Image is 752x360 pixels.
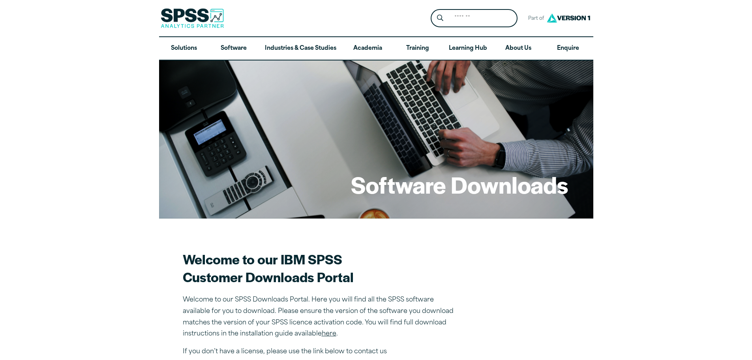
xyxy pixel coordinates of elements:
form: Site Header Search Form [431,9,518,28]
a: Solutions [159,37,209,60]
a: About Us [493,37,543,60]
img: Version1 Logo [545,11,592,25]
h2: Welcome to our IBM SPSS Customer Downloads Portal [183,250,459,286]
h1: Software Downloads [351,169,568,200]
a: Industries & Case Studies [259,37,343,60]
span: Part of [524,13,545,25]
a: Software [209,37,259,60]
a: Learning Hub [443,37,493,60]
p: Welcome to our SPSS Downloads Portal. Here you will find all the SPSS software available for you ... [183,294,459,340]
img: SPSS Analytics Partner [161,8,224,28]
svg: Search magnifying glass icon [437,15,443,21]
nav: Desktop version of site main menu [159,37,593,60]
a: Training [392,37,442,60]
a: here [322,331,336,337]
p: If you don’t have a license, please use the link below to contact us [183,346,459,358]
a: Enquire [543,37,593,60]
a: Academia [343,37,392,60]
button: Search magnifying glass icon [433,11,447,26]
